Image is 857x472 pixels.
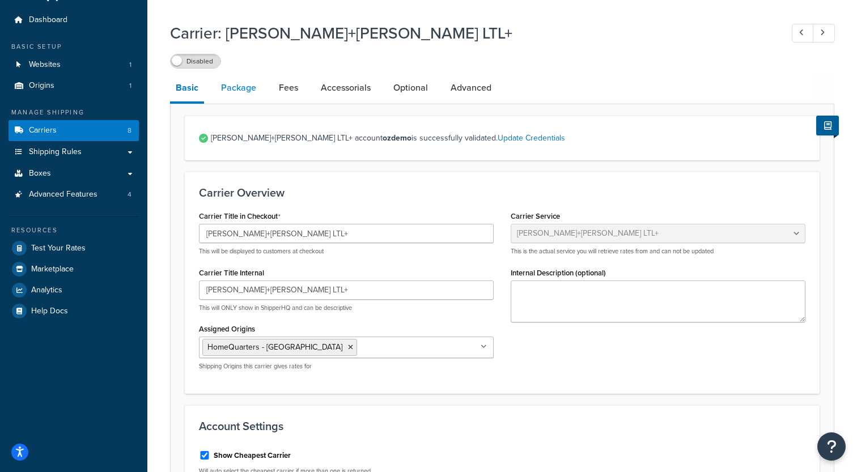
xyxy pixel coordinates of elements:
a: Previous Record [792,24,814,42]
span: Carriers [29,126,57,135]
span: Boxes [29,169,51,178]
span: 1 [129,60,131,70]
li: Carriers [9,120,139,141]
p: This is the actual service you will retrieve rates from and can not be updated [511,247,805,256]
div: Basic Setup [9,42,139,52]
a: Marketplace [9,259,139,279]
span: 4 [128,190,131,199]
a: Test Your Rates [9,238,139,258]
button: Open Resource Center [817,432,846,461]
a: Accessorials [315,74,376,101]
span: Analytics [31,286,62,295]
a: Shipping Rules [9,142,139,163]
li: Origins [9,75,139,96]
label: Assigned Origins [199,325,255,333]
span: 1 [129,81,131,91]
h3: Account Settings [199,420,805,432]
div: Manage Shipping [9,108,139,117]
a: Advanced [445,74,497,101]
a: Update Credentials [498,132,565,144]
li: Websites [9,54,139,75]
span: Advanced Features [29,190,97,199]
a: Dashboard [9,10,139,31]
span: 8 [128,126,131,135]
a: Next Record [813,24,835,42]
p: Shipping Origins this carrier gives rates for [199,362,494,371]
a: Analytics [9,280,139,300]
h3: Carrier Overview [199,186,805,199]
h1: Carrier: [PERSON_NAME]+[PERSON_NAME] LTL+ [170,22,771,44]
a: Boxes [9,163,139,184]
span: Websites [29,60,61,70]
label: Show Cheapest Carrier [214,450,291,461]
li: Advanced Features [9,184,139,205]
a: Origins1 [9,75,139,96]
span: [PERSON_NAME]+[PERSON_NAME] LTL+ account is successfully validated. [211,130,805,146]
button: Show Help Docs [816,116,839,135]
span: Shipping Rules [29,147,82,157]
span: Marketplace [31,265,74,274]
label: Disabled [171,54,220,68]
a: Advanced Features4 [9,184,139,205]
a: Fees [273,74,304,101]
a: Optional [388,74,434,101]
a: Help Docs [9,301,139,321]
a: Basic [170,74,204,104]
span: HomeQuarters - [GEOGRAPHIC_DATA] [207,341,342,353]
a: Carriers8 [9,120,139,141]
a: Package [215,74,262,101]
span: Dashboard [29,15,67,25]
span: Test Your Rates [31,244,86,253]
p: This will be displayed to customers at checkout [199,247,494,256]
p: This will ONLY show in ShipperHQ and can be descriptive [199,304,494,312]
div: Resources [9,226,139,235]
span: Help Docs [31,307,68,316]
a: Websites1 [9,54,139,75]
label: Carrier Title in Checkout [199,212,281,221]
label: Internal Description (optional) [511,269,606,277]
label: Carrier Title Internal [199,269,264,277]
label: Carrier Service [511,212,560,220]
span: Origins [29,81,54,91]
strong: ozdemo [383,132,411,144]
